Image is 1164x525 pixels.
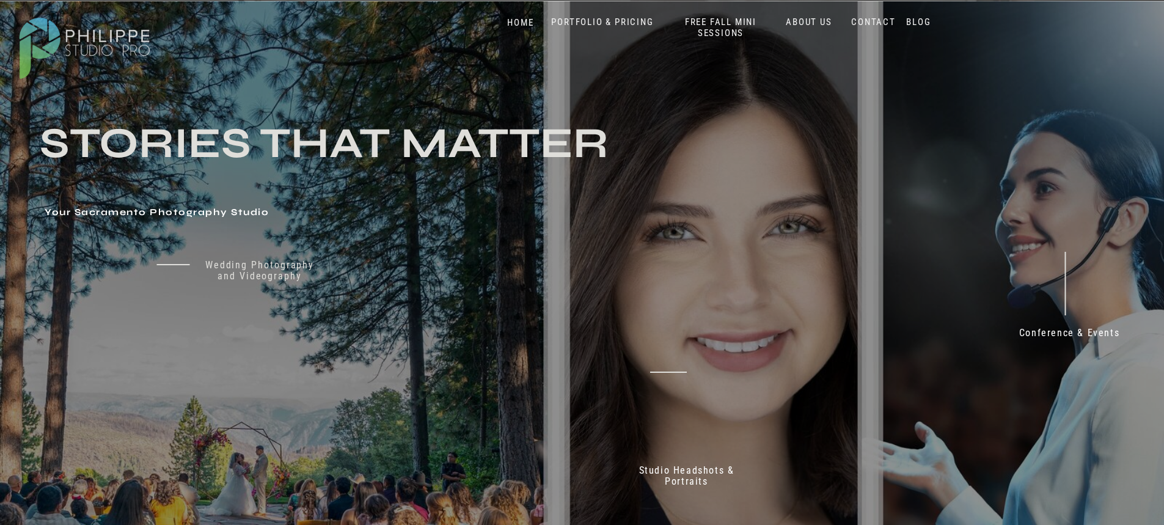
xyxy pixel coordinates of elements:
[1011,328,1128,344] a: Conference & Events
[670,17,772,39] a: FREE FALL MINI SESSIONS
[45,207,499,219] h1: Your Sacramento Photography Studio
[849,17,899,28] a: CONTACT
[40,124,650,199] h3: Stories that Matter
[624,465,749,491] a: Studio Headshots & Portraits
[547,17,659,28] a: PORTFOLIO & PRICING
[196,260,323,293] a: Wedding Photography and Videography
[599,293,953,411] h2: Don't just take our word for it
[495,17,547,29] a: HOME
[705,455,869,488] p: 70+ 5 Star reviews on Google & Yelp
[904,17,934,28] a: BLOG
[783,17,835,28] a: ABOUT US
